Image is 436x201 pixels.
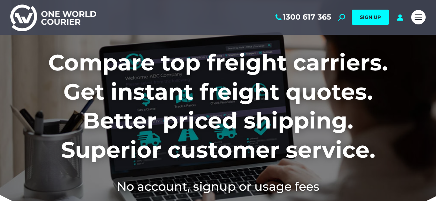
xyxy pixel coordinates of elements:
[10,178,426,195] h2: No account, signup or usage fees
[352,10,389,25] a: SIGN UP
[411,10,426,24] a: Mobile menu icon
[10,3,96,31] img: One World Courier
[360,14,381,20] span: SIGN UP
[10,48,426,164] h1: Compare top freight carriers. Get instant freight quotes. Better priced shipping. Superior custom...
[274,13,331,22] a: 1300 617 365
